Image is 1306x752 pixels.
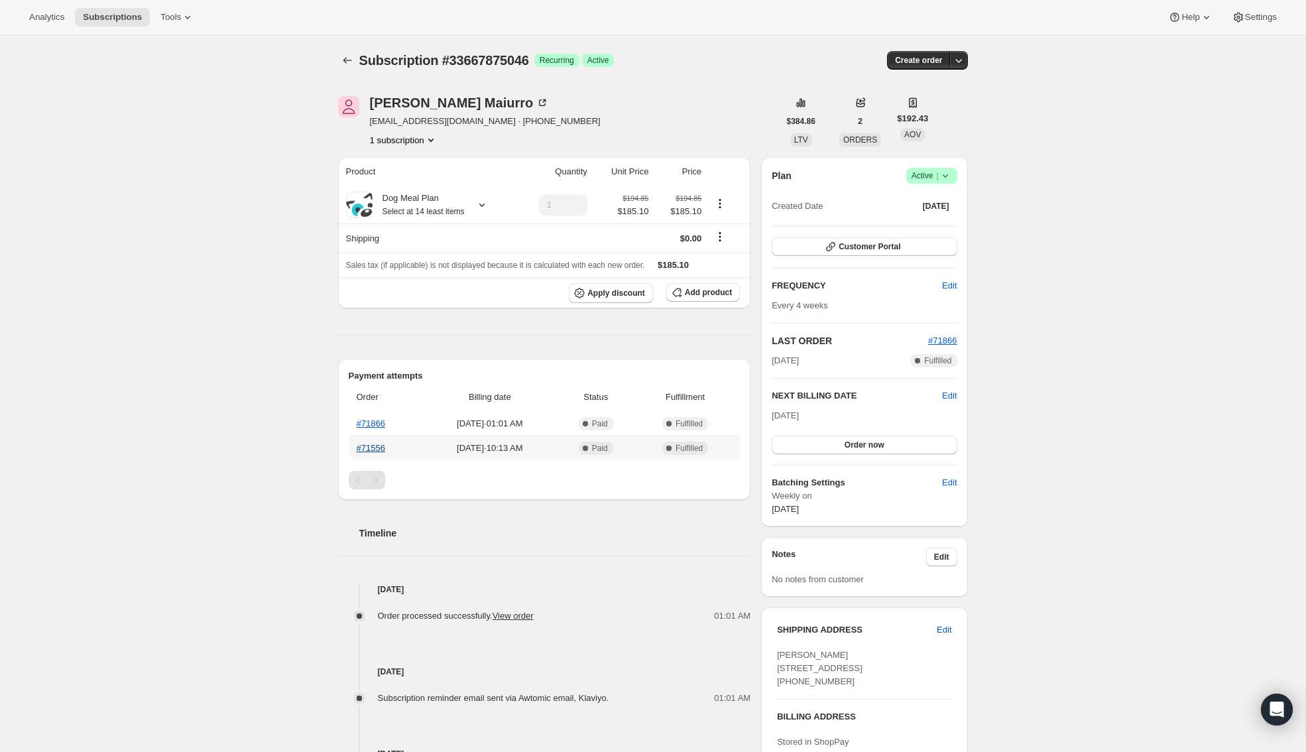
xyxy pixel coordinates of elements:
th: Quantity [515,157,591,186]
button: 2 [850,112,870,131]
button: #71866 [928,334,957,347]
small: $194.85 [623,194,648,202]
span: [DATE] [772,410,799,420]
span: Tools [160,12,181,23]
span: Fulfilled [676,418,703,429]
h3: BILLING ADDRESS [777,710,951,723]
span: $192.43 [897,112,928,125]
span: No notes from customer [772,574,864,584]
span: $185.10 [617,205,648,218]
button: Product actions [709,196,731,211]
button: Create order [887,51,950,70]
button: $384.86 [779,112,823,131]
button: [DATE] [915,197,957,216]
h3: SHIPPING ADDRESS [777,623,937,637]
th: Product [338,157,515,186]
a: #71866 [928,336,957,345]
span: Billing date [426,391,553,404]
button: Shipping actions [709,229,731,244]
span: [DATE] [772,354,799,367]
button: Apply discount [569,283,653,303]
button: Tools [152,8,202,27]
span: $185.10 [656,205,701,218]
span: Paid [592,418,608,429]
span: Add product [685,287,732,298]
span: Recurring [540,55,574,66]
button: Settings [1224,8,1285,27]
button: Edit [929,619,959,641]
span: Subscription #33667875046 [359,53,529,68]
span: [DATE] [923,201,949,212]
h4: [DATE] [338,665,751,678]
th: Price [652,157,705,186]
span: 01:01 AM [714,692,750,705]
span: ORDERS [843,135,877,145]
h2: FREQUENCY [772,279,942,292]
span: [DATE] · 10:13 AM [426,442,553,455]
span: Active [587,55,609,66]
span: Status [561,391,630,404]
span: 2 [858,116,862,127]
h2: Plan [772,169,792,182]
div: Dog Meal Plan [373,192,465,218]
button: Subscriptions [75,8,150,27]
span: Every 4 weeks [772,300,828,310]
span: | [936,170,938,181]
button: Analytics [21,8,72,27]
button: Customer Portal [772,237,957,256]
span: Active [912,169,952,182]
img: product img [346,193,373,217]
span: Sales tax (if applicable) is not displayed because it is calculated with each new order. [346,261,645,270]
span: 01:01 AM [714,609,750,623]
span: Edit [934,552,949,562]
span: Fulfilled [676,443,703,454]
button: Edit [934,275,965,296]
span: LTV [794,135,808,145]
span: $384.86 [787,116,815,127]
span: Subscription reminder email sent via Awtomic email, Klaviyo. [378,693,609,703]
span: Order now [845,440,884,450]
th: Order [349,383,423,412]
span: Customer Portal [839,241,900,252]
span: AOV [904,130,921,139]
a: #71556 [357,443,385,453]
span: [DATE] [772,504,799,514]
h2: Timeline [359,527,751,540]
span: $0.00 [680,233,702,243]
th: Unit Price [591,157,653,186]
span: Stored in ShopPay [777,737,849,747]
nav: Pagination [349,471,741,489]
span: Weekly on [772,489,957,503]
h2: Payment attempts [349,369,741,383]
small: $194.85 [676,194,701,202]
h3: Notes [772,548,926,566]
span: [PERSON_NAME] [STREET_ADDRESS] [PHONE_NUMBER] [777,650,862,686]
span: Paid [592,443,608,454]
span: $185.10 [658,260,689,270]
span: [EMAIL_ADDRESS][DOMAIN_NAME] · [PHONE_NUMBER] [370,115,601,128]
span: Fulfillment [638,391,732,404]
button: Order now [772,436,957,454]
button: Edit [934,472,965,493]
span: Subscriptions [83,12,142,23]
span: [DATE] · 01:01 AM [426,417,553,430]
span: Apply discount [587,288,645,298]
span: Settings [1245,12,1277,23]
h6: Batching Settings [772,476,942,489]
button: Subscriptions [338,51,357,70]
h2: NEXT BILLING DATE [772,389,942,403]
span: Edit [937,623,951,637]
span: Edit [942,279,957,292]
button: Edit [942,389,957,403]
button: Add product [666,283,740,302]
span: Trish Maiurro [338,96,359,117]
button: Edit [926,548,957,566]
span: Edit [942,476,957,489]
th: Shipping [338,223,515,253]
div: Open Intercom Messenger [1261,694,1293,725]
span: Help [1181,12,1199,23]
h4: [DATE] [338,583,751,596]
span: Order processed successfully. [378,611,534,621]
